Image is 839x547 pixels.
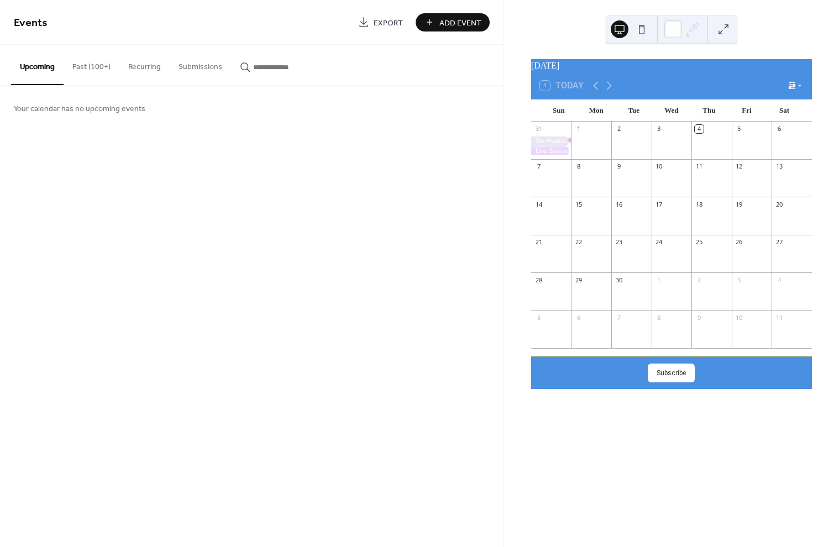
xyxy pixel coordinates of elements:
[534,276,543,284] div: 28
[775,162,783,171] div: 13
[574,276,583,284] div: 29
[374,17,403,29] span: Export
[170,45,231,84] button: Submissions
[615,162,623,171] div: 9
[14,12,48,34] span: Events
[655,238,663,246] div: 24
[695,276,703,284] div: 2
[615,313,623,322] div: 7
[735,200,743,208] div: 19
[416,13,490,31] button: Add Event
[574,162,583,171] div: 8
[531,59,812,72] div: [DATE]
[695,162,703,171] div: 11
[615,99,653,122] div: Tue
[655,125,663,133] div: 3
[695,238,703,246] div: 25
[735,276,743,284] div: 3
[648,364,695,382] button: Subscribe
[655,313,663,322] div: 8
[735,313,743,322] div: 10
[775,125,783,133] div: 6
[350,13,411,31] a: Export
[11,45,64,85] button: Upcoming
[690,99,728,122] div: Thu
[775,276,783,284] div: 4
[439,17,481,29] span: Add Event
[615,200,623,208] div: 16
[531,136,571,146] div: On Hiatus 💜 (Health Break)
[775,238,783,246] div: 27
[695,313,703,322] div: 9
[578,99,615,122] div: Mon
[119,45,170,84] button: Recurring
[728,99,765,122] div: Fri
[655,162,663,171] div: 10
[655,200,663,208] div: 17
[574,313,583,322] div: 6
[775,313,783,322] div: 11
[64,45,119,84] button: Past (100+)
[531,146,571,156] div: Live Stream - TBA
[735,125,743,133] div: 5
[574,238,583,246] div: 22
[615,238,623,246] div: 23
[534,313,543,322] div: 5
[655,276,663,284] div: 1
[534,125,543,133] div: 31
[765,99,803,122] div: Sat
[534,200,543,208] div: 14
[695,200,703,208] div: 18
[534,162,543,171] div: 7
[574,125,583,133] div: 1
[615,125,623,133] div: 2
[653,99,690,122] div: Wed
[534,238,543,246] div: 21
[615,276,623,284] div: 30
[574,200,583,208] div: 15
[735,162,743,171] div: 12
[735,238,743,246] div: 26
[775,200,783,208] div: 20
[540,99,578,122] div: Sun
[14,103,145,115] span: Your calendar has no upcoming events
[695,125,703,133] div: 4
